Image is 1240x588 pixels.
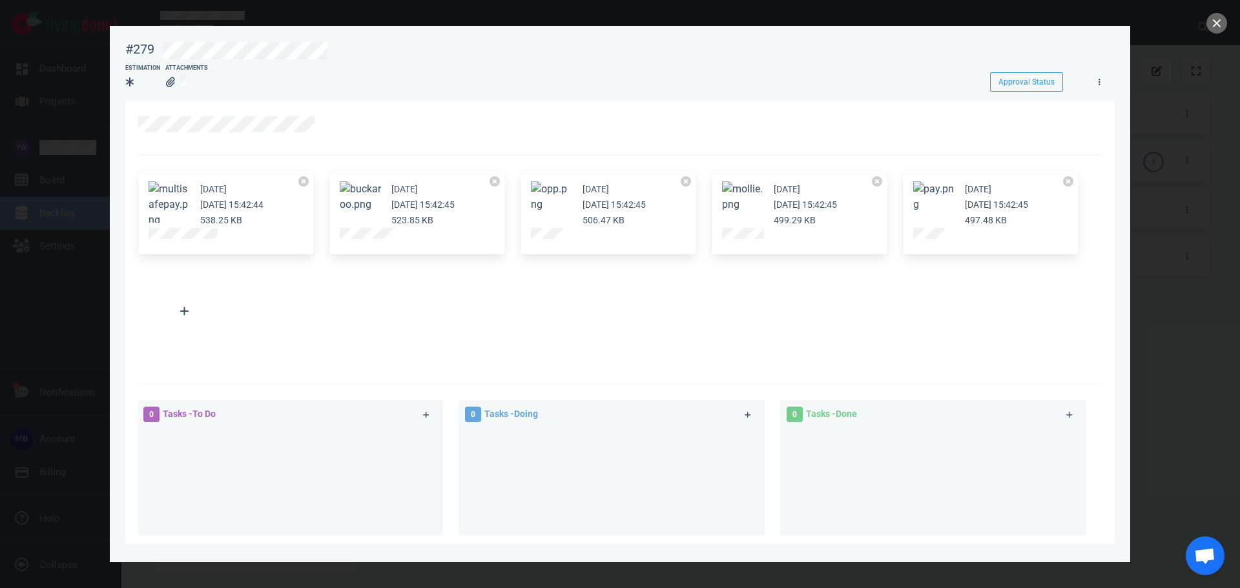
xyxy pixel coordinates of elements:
[125,41,154,57] div: #279
[583,215,625,225] small: 506.47 KB
[465,407,481,422] span: 0
[722,181,763,212] button: Zoom image
[149,181,190,228] button: Zoom image
[1206,13,1227,34] button: close
[163,409,216,419] span: Tasks - To Do
[531,181,572,212] button: Zoom image
[200,215,242,225] small: 538.25 KB
[774,184,800,194] small: [DATE]
[340,181,381,212] button: Zoom image
[787,407,803,422] span: 0
[965,199,1028,210] small: [DATE] 15:42:45
[774,215,816,225] small: 499.29 KB
[1186,536,1224,575] div: Open de chat
[965,184,991,194] small: [DATE]
[774,199,837,210] small: [DATE] 15:42:45
[200,199,263,210] small: [DATE] 15:42:44
[583,199,646,210] small: [DATE] 15:42:45
[200,184,227,194] small: [DATE]
[391,215,433,225] small: 523.85 KB
[125,64,160,73] div: Estimation
[143,407,160,422] span: 0
[965,215,1007,225] small: 497.48 KB
[913,181,955,212] button: Zoom image
[391,199,455,210] small: [DATE] 15:42:45
[583,184,609,194] small: [DATE]
[990,72,1063,92] button: Approval Status
[484,409,538,419] span: Tasks - Doing
[806,409,857,419] span: Tasks - Done
[165,64,208,73] div: Attachments
[391,184,418,194] small: [DATE]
